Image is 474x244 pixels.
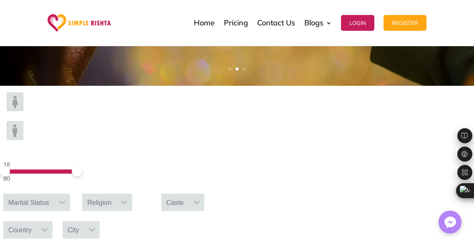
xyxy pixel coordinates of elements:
[3,194,54,211] div: Marital Status
[341,15,374,31] button: Login
[82,194,116,211] div: Religion
[341,2,374,44] a: Login
[228,67,231,70] a: 1
[3,159,76,169] div: 18
[63,221,84,239] div: City
[3,174,76,184] div: 80
[384,15,426,31] button: Register
[243,67,246,70] a: 3
[161,194,189,211] div: Caste
[224,2,248,44] a: Pricing
[442,214,459,231] img: Messenger
[384,2,426,44] a: Register
[304,2,332,44] a: Blogs
[236,67,238,70] a: 2
[257,2,295,44] a: Contact Us
[3,221,37,239] div: Country
[194,2,215,44] a: Home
